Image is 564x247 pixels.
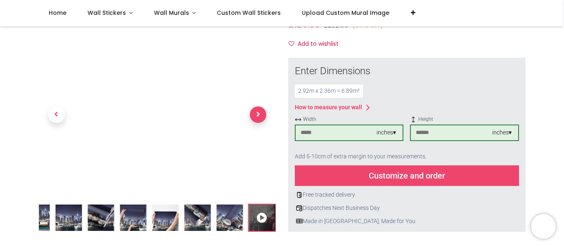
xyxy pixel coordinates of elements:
[250,106,266,123] span: Next
[296,218,303,224] img: uk
[49,9,66,17] span: Home
[295,191,519,199] div: Free tracked delivery
[302,9,389,17] span: Upload Custom Mural Image
[328,21,348,30] span: 252.00
[88,9,126,17] span: Wall Stickers
[295,104,362,112] div: How to measure your wall
[154,9,189,17] span: Wall Murals
[295,116,403,123] span: Width
[39,59,74,170] a: Previous
[88,205,114,231] img: Extra product image
[410,116,519,123] span: Height
[217,9,281,17] span: Custom Wall Stickers
[492,129,512,137] div: inches ▾
[377,129,396,137] div: inches ▾
[288,37,346,51] button: Add to wishlistAdd to wishlist
[216,205,243,231] img: Extra product image
[240,59,276,170] a: Next
[295,165,519,186] div: Customize and order
[324,21,348,30] span: £
[55,205,82,231] img: WS-42272-03
[152,205,178,231] img: Extra product image
[295,217,519,226] div: Made in [GEOGRAPHIC_DATA], Made for You
[531,214,556,239] iframe: Brevo live chat
[295,204,519,212] div: Dispatches Next Business Day
[120,205,146,231] img: Extra product image
[295,148,519,166] div: Add 5-10cm of extra margin to your measurements.
[48,106,65,123] span: Previous
[295,85,363,98] div: 2.92 m x 2.36 m = 6.89 m²
[184,205,211,231] img: Extra product image
[295,64,519,78] div: Enter Dimensions
[289,41,294,47] i: Add to wishlist
[294,19,320,31] span: 126.00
